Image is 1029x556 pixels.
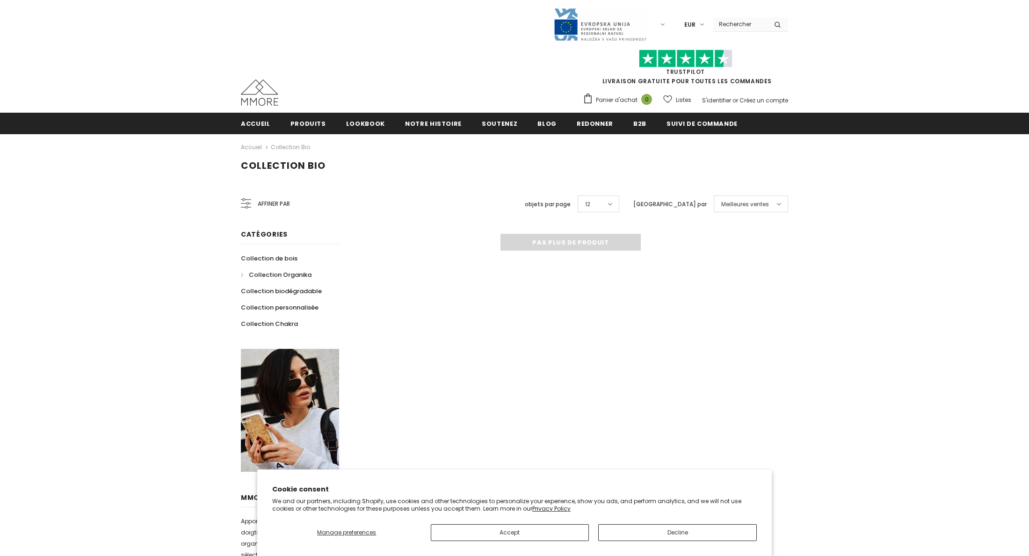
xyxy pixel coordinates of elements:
[537,113,557,134] a: Blog
[241,119,270,128] span: Accueil
[241,142,262,153] a: Accueil
[598,524,757,541] button: Decline
[537,119,557,128] span: Blog
[241,250,297,267] a: Collection de bois
[241,316,298,332] a: Collection Chakra
[702,96,731,104] a: S'identifier
[585,200,590,209] span: 12
[272,498,757,512] p: We and our partners, including Shopify, use cookies and other technologies to personalize your ex...
[290,119,326,128] span: Produits
[577,113,613,134] a: Redonner
[317,528,376,536] span: Manage preferences
[667,113,738,134] a: Suivi de commande
[676,95,691,105] span: Listes
[241,159,326,172] span: Collection Bio
[583,93,657,107] a: Panier d'achat 0
[739,96,788,104] a: Créez un compte
[272,524,421,541] button: Manage preferences
[241,113,270,134] a: Accueil
[249,270,312,279] span: Collection Organika
[482,113,517,134] a: soutenez
[405,113,462,134] a: Notre histoire
[241,493,268,502] span: MMORE
[241,230,288,239] span: Catégories
[633,119,646,128] span: B2B
[258,199,290,209] span: Affiner par
[641,94,652,105] span: 0
[272,484,757,494] h2: Cookie consent
[482,119,517,128] span: soutenez
[241,79,278,106] img: Cas MMORE
[713,17,767,31] input: Search Site
[290,113,326,134] a: Produits
[667,119,738,128] span: Suivi de commande
[346,113,385,134] a: Lookbook
[732,96,738,104] span: or
[241,267,312,283] a: Collection Organika
[663,92,691,108] a: Listes
[405,119,462,128] span: Notre histoire
[241,283,322,299] a: Collection biodégradable
[532,505,571,513] a: Privacy Policy
[346,119,385,128] span: Lookbook
[633,113,646,134] a: B2B
[633,200,707,209] label: [GEOGRAPHIC_DATA] par
[241,299,319,316] a: Collection personnalisée
[553,20,647,28] a: Javni Razpis
[241,254,297,263] span: Collection de bois
[721,200,769,209] span: Meilleures ventes
[241,303,319,312] span: Collection personnalisée
[241,287,322,296] span: Collection biodégradable
[583,54,788,85] span: LIVRAISON GRATUITE POUR TOUTES LES COMMANDES
[684,20,696,29] span: EUR
[666,68,705,76] a: TrustPilot
[553,7,647,42] img: Javni Razpis
[525,200,571,209] label: objets par page
[271,143,310,151] a: Collection Bio
[241,319,298,328] span: Collection Chakra
[431,524,589,541] button: Accept
[596,95,638,105] span: Panier d'achat
[577,119,613,128] span: Redonner
[639,50,732,68] img: Faites confiance aux étoiles pilotes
